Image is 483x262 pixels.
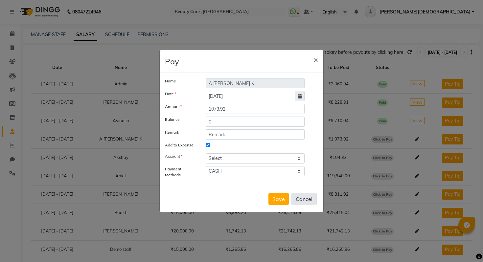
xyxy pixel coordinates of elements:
input: Balance [206,117,305,127]
label: Payment Methods [160,166,201,178]
label: Add to Expense [160,142,201,148]
label: Name [160,78,201,86]
input: Amount [206,104,305,114]
input: yyyy-mm-dd [206,91,295,101]
label: Account [160,153,201,161]
input: Name [206,78,305,88]
label: Balance [160,117,201,124]
label: Amount [160,104,201,111]
button: Close [308,50,323,69]
button: Cancel [291,193,317,205]
label: Remark [160,129,201,137]
span: × [313,55,318,64]
h4: Pay [165,55,179,67]
label: Date [160,91,201,98]
button: Save [268,193,289,205]
input: Remark [206,129,305,140]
